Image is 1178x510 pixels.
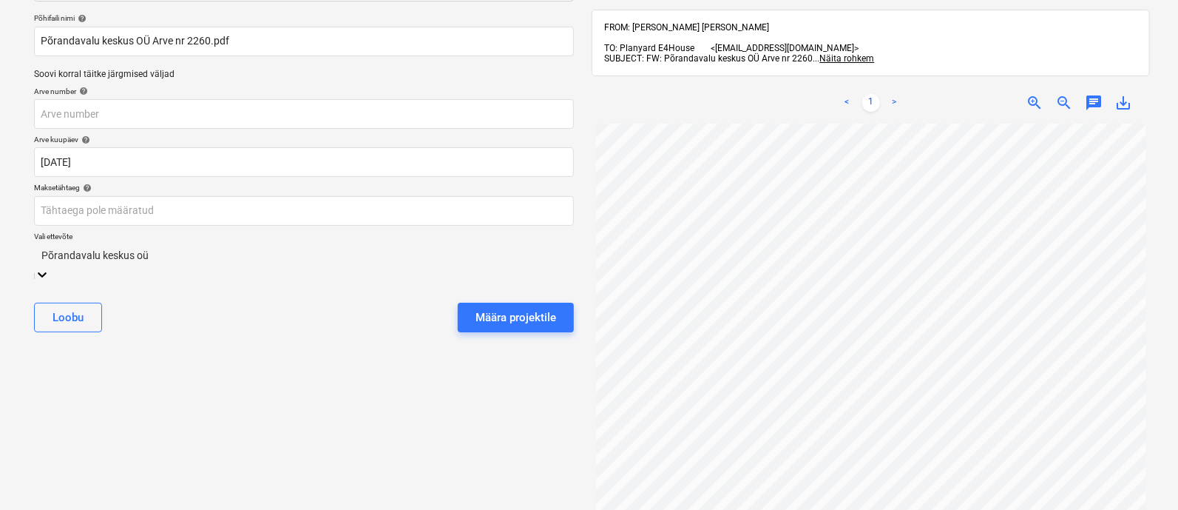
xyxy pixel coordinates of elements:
[604,53,813,64] span: SUBJECT: FW: Põrandavalu keskus OÜ Arve nr 2260
[34,303,102,332] button: Loobu
[80,184,92,192] span: help
[1026,94,1043,112] span: zoom_in
[604,43,859,53] span: TO: Planyard E4House <[EMAIL_ADDRESS][DOMAIN_NAME]>
[34,87,574,96] div: Arve number
[1114,94,1132,112] span: save_alt
[813,53,874,64] span: ...
[34,135,574,144] div: Arve kuupäev
[34,183,574,192] div: Maksetähtaeg
[78,135,90,144] span: help
[1104,439,1178,510] div: Vestlusvidin
[819,53,874,64] span: Näita rohkem
[76,87,88,95] span: help
[53,308,84,327] div: Loobu
[34,232,574,244] p: Vali ettevõte
[1104,439,1178,510] iframe: Chat Widget
[34,13,574,23] div: Põhifaili nimi
[862,94,880,112] a: Page 1 is your current page
[604,22,769,33] span: FROM: [PERSON_NAME] [PERSON_NAME]
[34,27,574,56] input: Põhifaili nimi
[34,196,574,226] input: Tähtaega pole määratud
[458,303,574,332] button: Määra projektile
[886,94,904,112] a: Next page
[1055,94,1073,112] span: zoom_out
[475,308,556,327] div: Määra projektile
[75,14,87,23] span: help
[1085,94,1103,112] span: chat
[34,99,574,129] input: Arve number
[34,147,574,177] input: Arve kuupäeva pole määratud.
[34,68,574,81] p: Soovi korral täitke järgmised väljad
[839,94,856,112] a: Previous page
